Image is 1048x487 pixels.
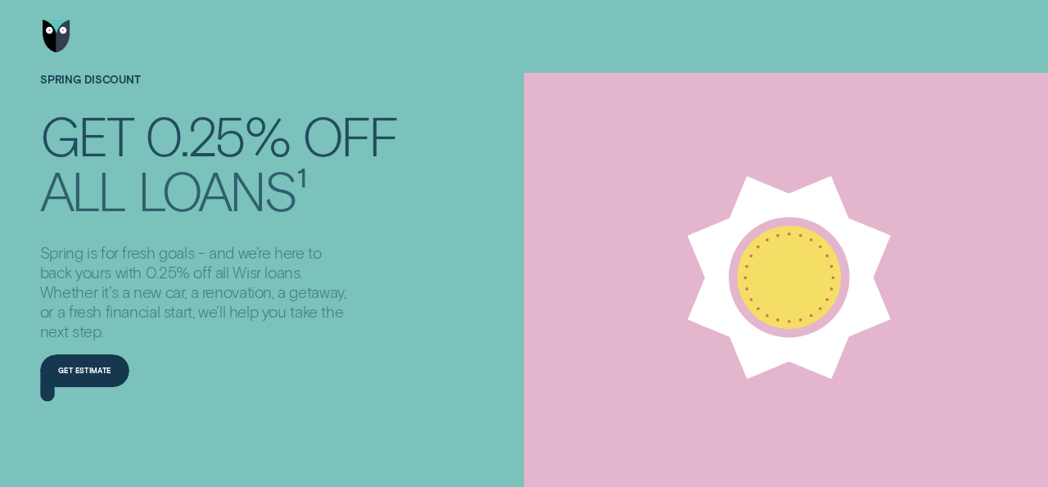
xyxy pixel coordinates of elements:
[40,354,129,387] a: Get estimate
[40,110,133,160] div: Get
[43,20,70,52] img: Wisr
[40,74,397,107] h1: SPRING DISCOUNT
[40,243,355,341] p: Spring is for fresh goals - and we’re here to back yours with 0.25% off all Wisr loans. Whether i...
[40,164,125,214] div: all
[145,110,290,160] div: 0.25%
[302,110,397,160] div: off
[138,164,306,214] div: loans¹
[40,106,397,208] h4: Get 0.25% off all loans¹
